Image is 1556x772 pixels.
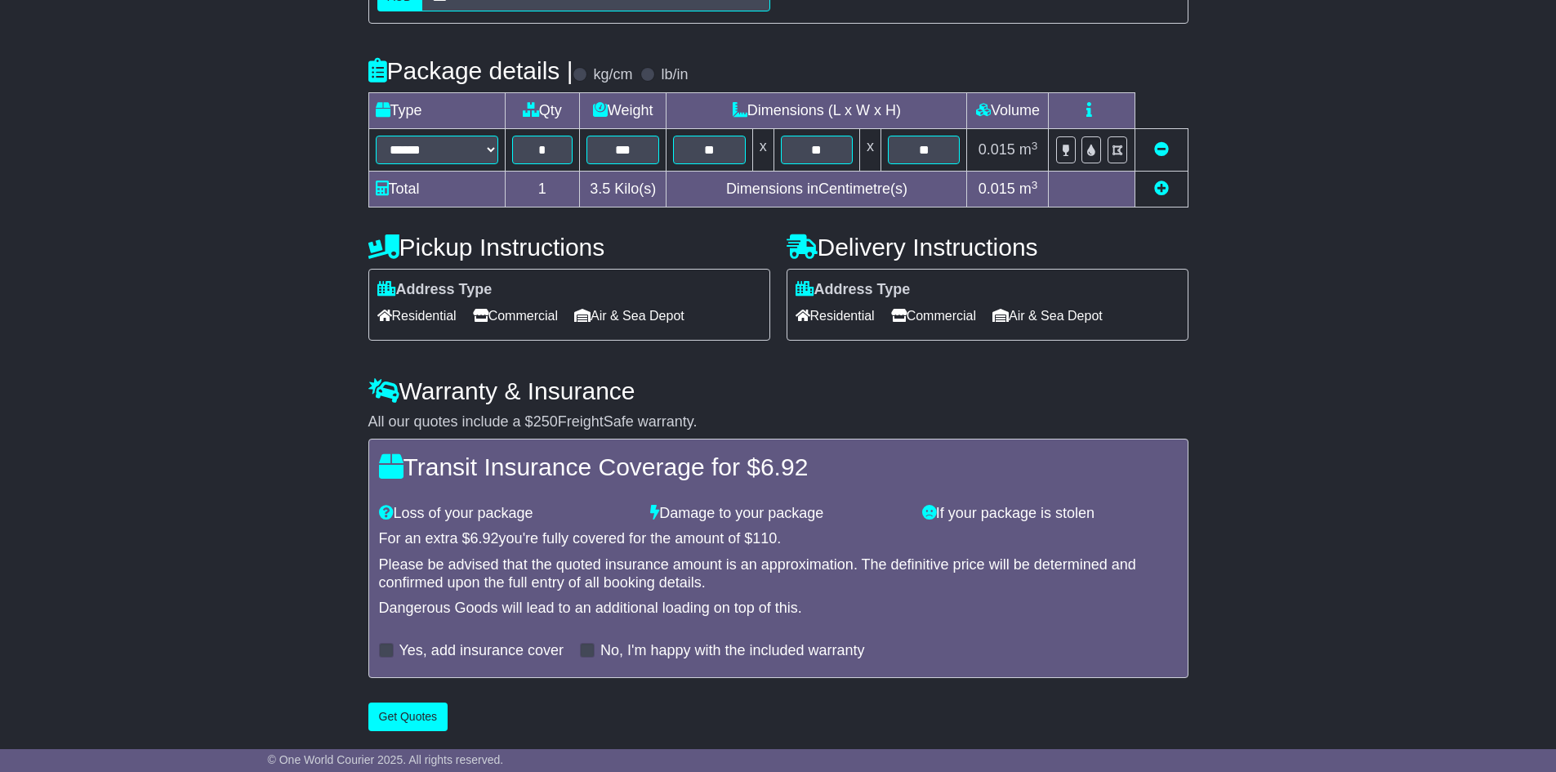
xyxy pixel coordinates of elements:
td: x [752,129,774,172]
td: Total [368,172,505,208]
h4: Package details | [368,57,573,84]
span: 0.015 [979,141,1015,158]
div: Loss of your package [371,505,643,523]
div: Please be advised that the quoted insurance amount is an approximation. The definitive price will... [379,556,1178,591]
td: Kilo(s) [580,172,667,208]
div: Damage to your package [642,505,914,523]
span: 6.92 [760,453,808,480]
label: No, I'm happy with the included warranty [600,642,865,660]
div: All our quotes include a $ FreightSafe warranty. [368,413,1188,431]
td: 1 [505,172,580,208]
td: Weight [580,93,667,129]
span: Air & Sea Depot [574,303,684,328]
span: Air & Sea Depot [992,303,1103,328]
span: 110 [752,530,777,547]
td: Type [368,93,505,129]
td: Qty [505,93,580,129]
label: Address Type [796,281,911,299]
span: 6.92 [470,530,499,547]
h4: Delivery Instructions [787,234,1188,261]
a: Add new item [1154,181,1169,197]
span: 0.015 [979,181,1015,197]
div: Dangerous Goods will lead to an additional loading on top of this. [379,600,1178,618]
div: For an extra $ you're fully covered for the amount of $ . [379,530,1178,548]
span: m [1019,181,1038,197]
span: Residential [796,303,875,328]
span: Commercial [473,303,558,328]
a: Remove this item [1154,141,1169,158]
sup: 3 [1032,140,1038,152]
h4: Warranty & Insurance [368,377,1188,404]
label: lb/in [661,66,688,84]
td: Volume [967,93,1049,129]
span: © One World Courier 2025. All rights reserved. [268,753,504,766]
h4: Pickup Instructions [368,234,770,261]
label: Yes, add insurance cover [399,642,564,660]
label: Address Type [377,281,493,299]
button: Get Quotes [368,703,448,731]
span: Residential [377,303,457,328]
h4: Transit Insurance Coverage for $ [379,453,1178,480]
span: 250 [533,413,558,430]
span: m [1019,141,1038,158]
td: Dimensions in Centimetre(s) [667,172,967,208]
div: If your package is stolen [914,505,1186,523]
td: x [860,129,881,172]
sup: 3 [1032,179,1038,191]
span: Commercial [891,303,976,328]
label: kg/cm [593,66,632,84]
span: 3.5 [590,181,610,197]
td: Dimensions (L x W x H) [667,93,967,129]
